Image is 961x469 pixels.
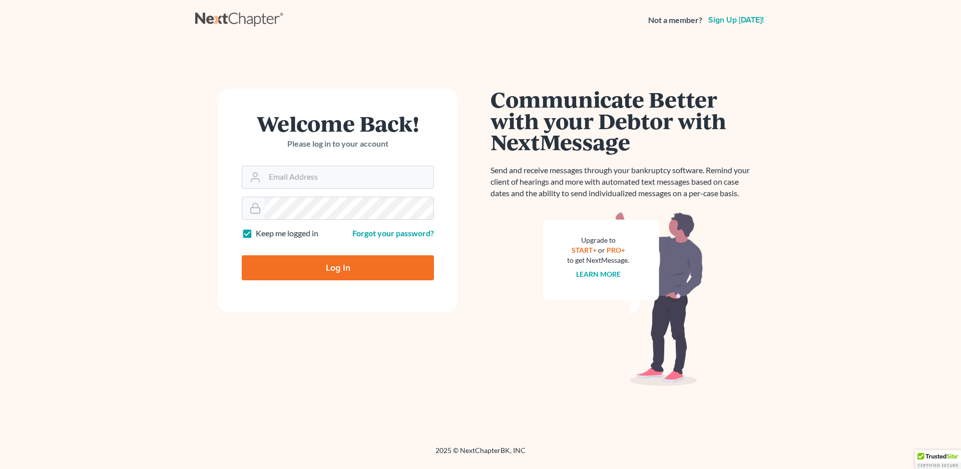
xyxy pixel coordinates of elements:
strong: Not a member? [648,15,702,26]
div: to get NextMessage. [567,255,629,265]
img: nextmessage_bg-59042aed3d76b12b5cd301f8e5b87938c9018125f34e5fa2b7a6b67550977c72.svg [543,211,703,386]
input: Email Address [265,166,433,188]
a: Forgot your password? [352,228,434,238]
a: START+ [572,246,597,254]
a: Sign up [DATE]! [706,16,766,24]
p: Send and receive messages through your bankruptcy software. Remind your client of hearings and mo... [491,165,756,199]
h1: Welcome Back! [242,113,434,134]
label: Keep me logged in [256,228,318,239]
h1: Communicate Better with your Debtor with NextMessage [491,89,756,153]
p: Please log in to your account [242,138,434,150]
div: TrustedSite Certified [915,450,961,469]
a: Learn more [576,270,621,278]
div: Upgrade to [567,235,629,245]
span: or [598,246,605,254]
div: 2025 © NextChapterBK, INC [195,445,766,463]
input: Log In [242,255,434,280]
a: PRO+ [607,246,625,254]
